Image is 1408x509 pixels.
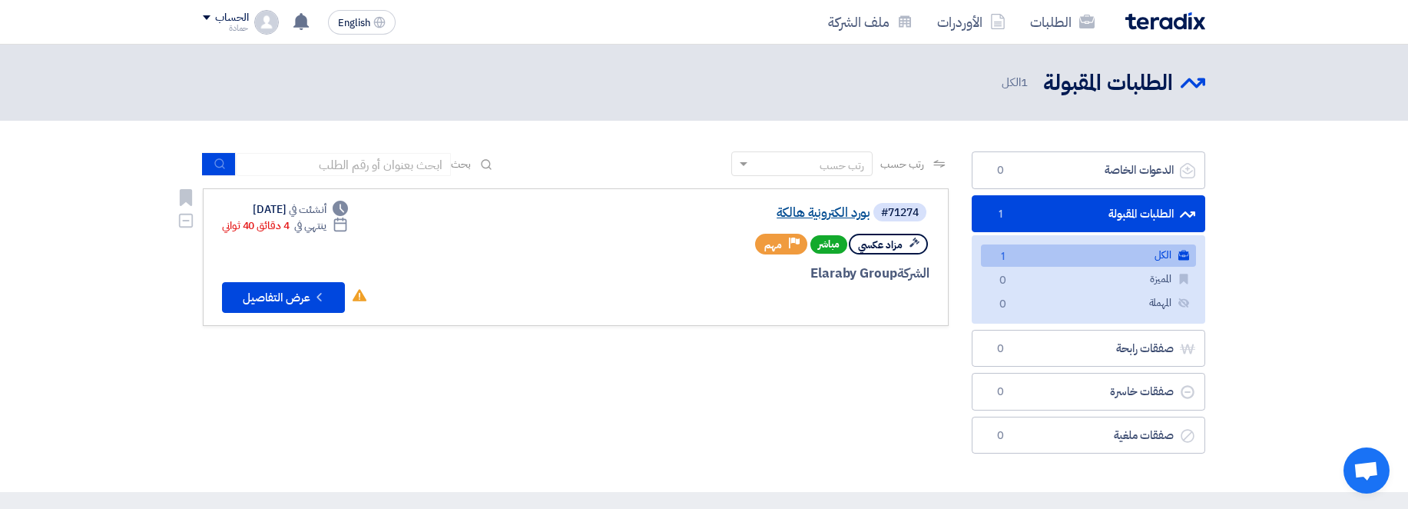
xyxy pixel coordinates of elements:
[328,10,396,35] button: English
[897,264,930,283] span: الشركة
[972,330,1205,368] a: صفقات رابحة0
[764,238,782,252] span: مهم
[1002,74,1031,91] span: الكل
[253,201,348,218] div: [DATE]
[881,208,919,218] div: #71274
[1021,74,1028,91] span: 1
[991,341,1009,357] span: 0
[981,245,1196,267] a: الكل
[236,153,451,176] input: ابحث بعنوان أو رقم الطلب
[925,4,1018,40] a: الأوردرات
[257,218,289,234] span: 4 دقائق
[451,156,471,172] span: بحث
[816,4,925,40] a: ملف الشركة
[993,249,1012,265] span: 1
[991,428,1009,444] span: 0
[1018,4,1107,40] a: الطلبات
[560,264,929,284] div: Elaraby Group
[1125,12,1205,30] img: Teradix logo
[1043,68,1173,98] h2: الطلبات المقبولة
[991,384,1009,400] span: 0
[972,373,1205,411] a: صفقات خاسرة0
[215,12,248,25] div: الحساب
[294,218,326,234] span: ينتهي في
[810,235,847,254] span: مباشر
[254,10,279,35] img: profile_test.png
[972,195,1205,233] a: الطلبات المقبولة1
[880,156,924,172] span: رتب حسب
[338,18,370,28] span: English
[820,158,864,174] div: رتب حسب
[981,292,1196,314] a: المهملة
[203,24,248,32] div: حمادة
[993,273,1012,289] span: 0
[1343,447,1390,494] div: Open chat
[991,207,1009,222] span: 1
[981,268,1196,291] a: المميزة
[993,297,1012,313] span: 0
[991,163,1009,178] span: 0
[972,417,1205,454] a: صفقات ملغية0
[222,282,345,313] button: عرض التفاصيل
[858,238,903,252] span: مزاد عكسي
[289,201,326,218] span: أنشئت في
[563,206,870,220] a: بورد الكترونية هالكة
[972,151,1205,189] a: الدعوات الخاصة0
[222,218,254,234] span: 40 ثواني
